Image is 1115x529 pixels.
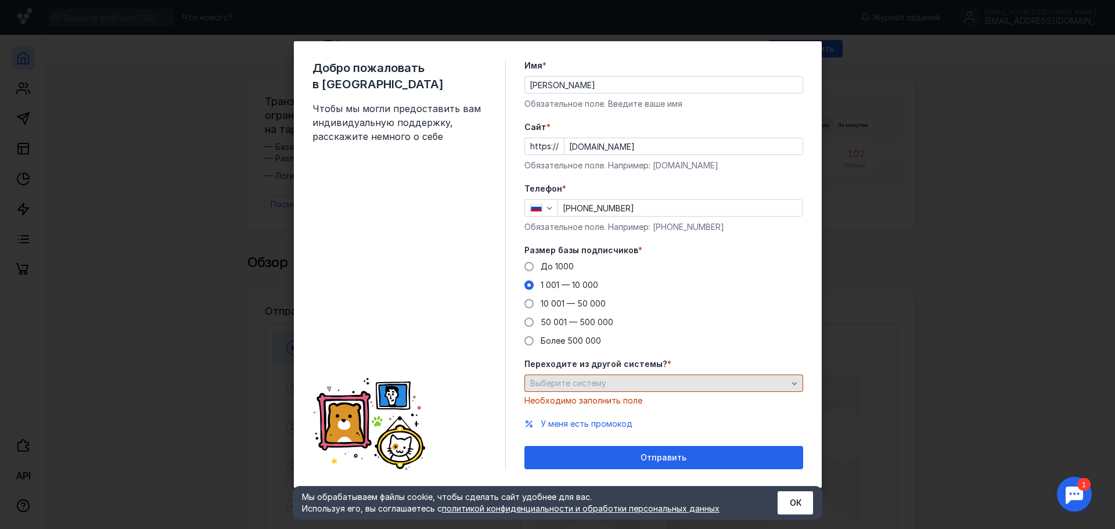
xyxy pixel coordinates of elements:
[524,358,667,370] span: Переходите из другой системы?
[312,60,487,92] span: Добро пожаловать в [GEOGRAPHIC_DATA]
[778,491,813,514] button: ОК
[26,7,39,20] div: 1
[641,453,686,463] span: Отправить
[524,221,803,233] div: Обязательное поле. Например: [PHONE_NUMBER]
[524,121,546,133] span: Cайт
[530,378,606,388] span: Выберите систему
[541,298,606,308] span: 10 001 — 50 000
[312,102,487,143] span: Чтобы мы могли предоставить вам индивидуальную поддержку, расскажите немного о себе
[302,491,749,514] div: Мы обрабатываем файлы cookie, чтобы сделать сайт удобнее для вас. Используя его, вы соглашаетесь c
[541,418,632,430] button: У меня есть промокод
[524,446,803,469] button: Отправить
[524,395,803,406] div: Необходимо заполнить поле
[524,160,803,171] div: Обязательное поле. Например: [DOMAIN_NAME]
[524,60,542,71] span: Имя
[524,98,803,110] div: Обязательное поле. Введите ваше имя
[442,503,720,513] a: политикой конфиденциальности и обработки персональных данных
[541,419,632,429] span: У меня есть промокод
[541,317,613,327] span: 50 001 — 500 000
[541,336,601,346] span: Более 500 000
[524,375,803,392] button: Выберите систему
[541,261,574,271] span: До 1000
[524,244,638,256] span: Размер базы подписчиков
[541,280,598,290] span: 1 001 — 10 000
[524,183,562,195] span: Телефон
